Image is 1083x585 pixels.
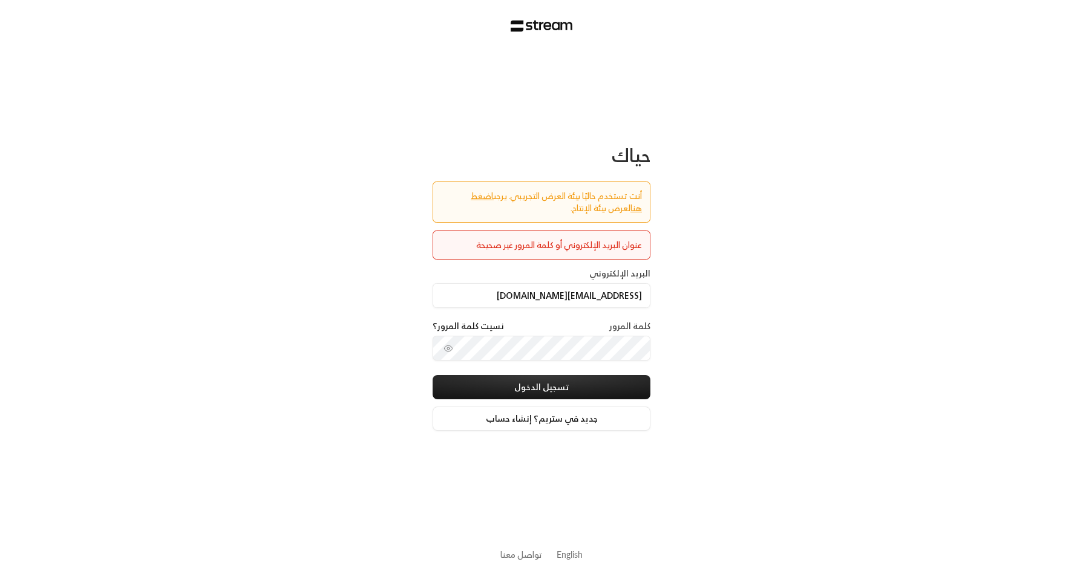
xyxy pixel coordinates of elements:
[609,320,650,332] label: كلمة المرور
[511,20,573,32] img: Stream Logo
[500,548,542,561] button: تواصل معنا
[441,239,642,251] div: عنوان البريد الإلكتروني أو كلمة المرور غير صحيحة
[439,339,458,358] button: toggle password visibility
[433,407,650,431] a: جديد في ستريم؟ إنشاء حساب
[441,190,642,214] div: أنت تستخدم حاليًا بيئة العرض التجريبي. يرجى لعرض بيئة الإنتاج.
[433,320,504,332] a: نسيت كلمة المرور؟
[612,139,650,171] span: حياك
[433,375,650,399] button: تسجيل الدخول
[500,547,542,562] a: تواصل معنا
[557,543,583,566] a: English
[471,188,642,215] a: اضغط هنا
[589,267,650,279] label: البريد الإلكتروني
